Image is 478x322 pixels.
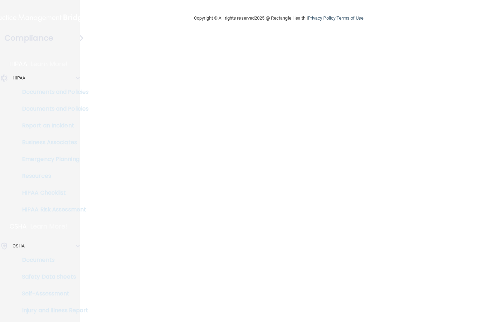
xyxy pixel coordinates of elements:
[30,222,68,231] p: Learn More!
[13,74,26,82] p: HIPAA
[337,15,363,21] a: Terms of Use
[5,273,100,280] p: Safety Data Sheets
[308,15,335,21] a: Privacy Policy
[5,122,100,129] p: Report an Incident
[5,156,100,163] p: Emergency Planning
[5,189,100,196] p: HIPAA Checklist
[5,105,100,112] p: Documents and Policies
[31,60,68,68] p: Learn More!
[9,60,27,68] p: HIPAA
[5,173,100,180] p: Resources
[151,7,407,29] div: Copyright © All rights reserved 2025 @ Rectangle Health | |
[9,222,27,231] p: OSHA
[5,257,100,264] p: Documents
[13,242,25,250] p: OSHA
[5,290,100,297] p: Self-Assessment
[5,206,100,213] p: HIPAA Risk Assessment
[5,89,100,96] p: Documents and Policies
[5,139,100,146] p: Business Associates
[5,307,100,314] p: Injury and Illness Report
[5,33,53,43] h4: Compliance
